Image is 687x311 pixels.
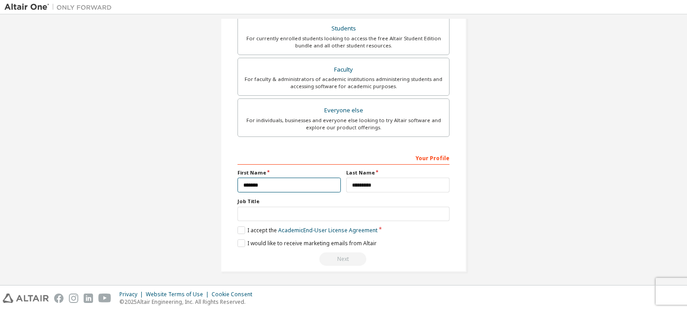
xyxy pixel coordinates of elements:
img: linkedin.svg [84,294,93,303]
div: For faculty & administrators of academic institutions administering students and accessing softwa... [243,76,444,90]
label: First Name [237,169,341,176]
label: I accept the [237,226,377,234]
div: Students [243,22,444,35]
a: Academic End-User License Agreement [278,226,377,234]
label: I would like to receive marketing emails from Altair [237,239,377,247]
div: Website Terms of Use [146,291,212,298]
label: Last Name [346,169,450,176]
label: Job Title [237,198,450,205]
p: © 2025 Altair Engineering, Inc. All Rights Reserved. [119,298,258,306]
img: youtube.svg [98,294,111,303]
div: Privacy [119,291,146,298]
div: Faculty [243,64,444,76]
img: altair_logo.svg [3,294,49,303]
div: For individuals, businesses and everyone else looking to try Altair software and explore our prod... [243,117,444,131]
div: Read and acccept EULA to continue [237,252,450,266]
div: For currently enrolled students looking to access the free Altair Student Edition bundle and all ... [243,35,444,49]
img: instagram.svg [69,294,78,303]
div: Everyone else [243,104,444,117]
img: facebook.svg [54,294,64,303]
img: Altair One [4,3,116,12]
div: Your Profile [237,150,450,165]
div: Cookie Consent [212,291,258,298]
